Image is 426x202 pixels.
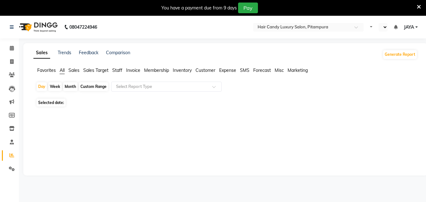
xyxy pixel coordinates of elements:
div: Day [37,82,47,91]
span: Inventory [173,67,192,73]
span: Sales [68,67,79,73]
span: Forecast [253,67,271,73]
span: Invoice [126,67,140,73]
div: Month [63,82,78,91]
span: Marketing [288,67,308,73]
b: 08047224946 [69,18,97,36]
div: Week [48,82,62,91]
span: Expense [219,67,236,73]
span: Favorites [37,67,56,73]
span: Sales Target [83,67,108,73]
div: You have a payment due from 9 days [161,5,237,11]
span: SMS [240,67,249,73]
span: JAYA [404,24,414,31]
button: Generate Report [383,50,417,59]
a: Sales [33,47,50,59]
span: Misc [275,67,284,73]
a: Feedback [79,50,98,55]
div: Custom Range [79,82,108,91]
button: Pay [238,3,258,13]
span: Membership [144,67,169,73]
a: Trends [58,50,71,55]
span: Staff [112,67,122,73]
a: Comparison [106,50,130,55]
span: Customer [195,67,215,73]
img: logo [16,18,59,36]
span: All [60,67,65,73]
span: Selected date: [37,99,66,107]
